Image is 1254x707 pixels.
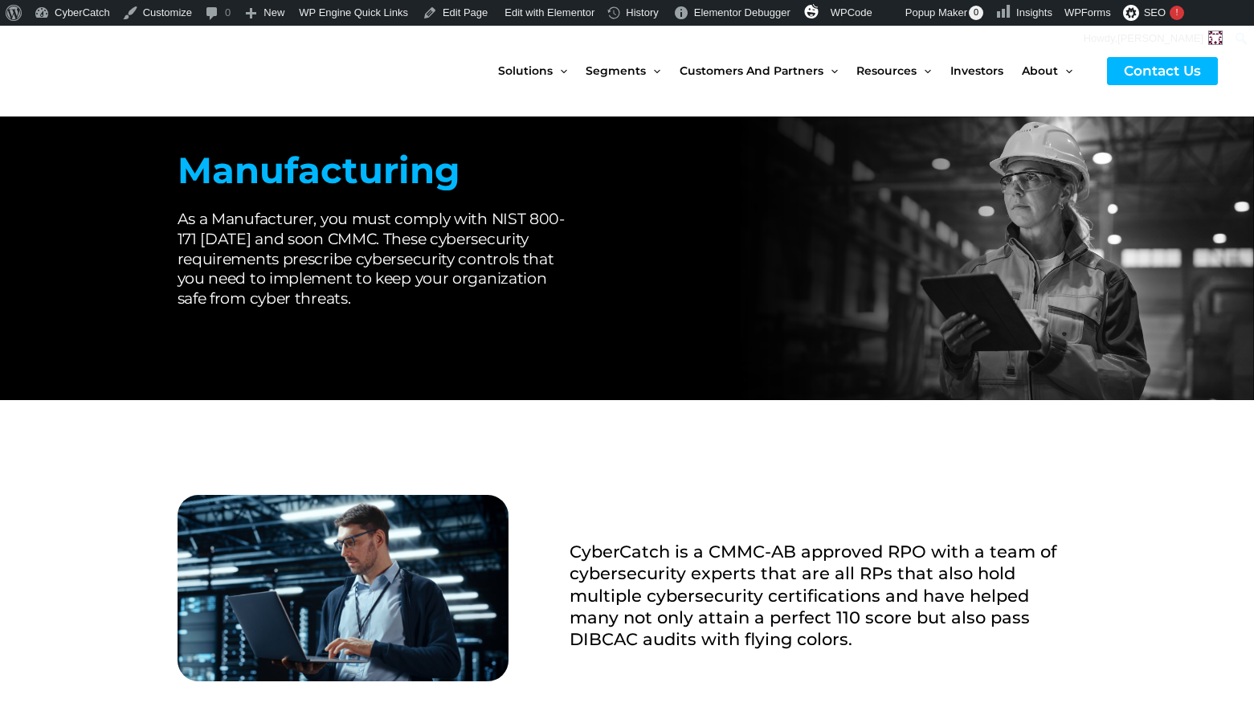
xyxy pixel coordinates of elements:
[178,210,574,309] p: As a Manufacturer, you must comply with NIST 800-171 [DATE] and soon CMMC. These cybersecurity re...
[1117,32,1203,44] span: [PERSON_NAME]
[680,37,823,104] span: Customers and Partners
[950,37,1003,104] span: Investors
[178,147,574,194] h2: Manufacturing
[28,38,221,104] img: CyberCatch
[498,37,1091,104] nav: Site Navigation: New Main Menu
[969,6,983,20] span: 0
[1078,26,1229,51] a: Howdy,
[646,37,660,104] span: Menu Toggle
[804,4,819,18] img: svg+xml;base64,PHN2ZyB4bWxucz0iaHR0cDovL3d3dy53My5vcmcvMjAwMC9zdmciIHZpZXdCb3g9IjAgMCAzMiAzMiI+PG...
[1058,37,1072,104] span: Menu Toggle
[1022,37,1058,104] span: About
[1144,6,1166,18] span: SEO
[823,37,838,104] span: Menu Toggle
[917,37,931,104] span: Menu Toggle
[570,541,1071,650] h2: CyberCatch is a CMMC-AB approved RPO with a team of cybersecurity experts that are all RPs that a...
[1107,57,1218,85] a: Contact Us
[498,37,553,104] span: Solutions
[1170,6,1184,20] div: !
[553,37,567,104] span: Menu Toggle
[586,37,646,104] span: Segments
[950,37,1022,104] a: Investors
[856,37,917,104] span: Resources
[504,6,594,18] span: Edit with Elementor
